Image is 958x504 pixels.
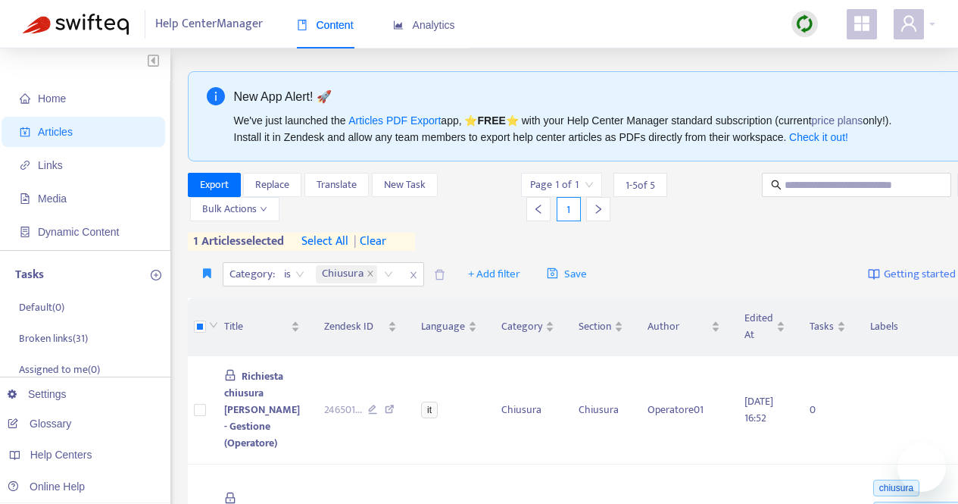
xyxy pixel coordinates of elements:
[190,197,279,221] button: Bulk Actionsdown
[635,356,732,465] td: Operatore01
[23,14,129,35] img: Swifteq
[797,298,858,356] th: Tasks
[547,268,558,279] span: save
[853,14,871,33] span: appstore
[188,233,285,251] span: 1 articles selected
[457,262,532,286] button: + Add filter
[409,298,489,356] th: Language
[797,356,858,465] td: 0
[421,318,465,335] span: Language
[626,177,655,193] span: 1 - 5 of 5
[297,20,307,30] span: book
[501,318,542,335] span: Category
[489,356,566,465] td: Chiusura
[810,318,834,335] span: Tasks
[38,193,67,205] span: Media
[155,10,263,39] span: Help Center Manager
[8,481,85,493] a: Online Help
[533,204,544,214] span: left
[20,127,30,137] span: account-book
[873,480,919,496] span: chiusura
[795,14,814,33] img: sync.dc5367851b00ba804db3.png
[317,177,357,193] span: Translate
[744,393,773,427] span: [DATE] 16:52
[316,265,377,283] span: Chiusura
[243,173,301,197] button: Replace
[38,226,119,238] span: Dynamic Content
[434,269,445,280] span: delete
[897,443,946,492] iframe: Button to launch messaging window
[868,268,880,280] img: image-link
[367,270,374,279] span: close
[284,263,304,286] span: is
[200,177,229,193] span: Export
[579,318,611,335] span: Section
[224,318,288,335] span: Title
[547,265,587,283] span: Save
[38,159,63,171] span: Links
[188,173,241,197] button: Export
[635,298,732,356] th: Author
[557,197,581,221] div: 1
[223,263,277,286] span: Category :
[468,265,520,283] span: + Add filter
[421,402,438,418] span: it
[393,20,404,30] span: area-chart
[8,418,71,430] a: Glossary
[348,114,441,127] a: Articles PDF Export
[151,270,161,280] span: plus-circle
[224,368,300,452] span: Richiesta chiusura [PERSON_NAME] - Gestione (Operatore)
[19,330,88,346] p: Broken links ( 31 )
[301,233,348,251] span: select all
[19,299,64,315] p: Default ( 0 )
[771,180,782,190] span: search
[744,310,773,343] span: Edited At
[38,126,73,138] span: Articles
[38,92,66,105] span: Home
[732,298,797,356] th: Edited At
[15,266,44,284] p: Tasks
[209,321,218,330] span: down
[20,160,30,171] span: link
[900,14,918,33] span: user
[354,231,357,252] span: |
[348,233,386,251] span: clear
[789,131,848,143] a: Check it out!
[566,356,635,465] td: Chiusura
[593,204,604,214] span: right
[372,173,438,197] button: New Task
[212,298,312,356] th: Title
[8,388,67,400] a: Settings
[566,298,635,356] th: Section
[477,114,505,127] b: FREE
[224,369,236,381] span: lock
[224,492,236,504] span: lock
[20,227,30,237] span: container
[260,205,267,213] span: down
[207,87,225,105] span: info-circle
[324,318,385,335] span: Zendesk ID
[393,19,455,31] span: Analytics
[812,114,863,127] a: price plans
[322,265,364,283] span: Chiusura
[19,362,100,377] p: Assigned to me ( 0 )
[202,201,267,218] span: Bulk Actions
[297,19,354,31] span: Content
[312,298,410,356] th: Zendesk ID
[20,93,30,104] span: home
[384,177,426,193] span: New Task
[304,173,369,197] button: Translate
[404,266,423,284] span: close
[489,298,566,356] th: Category
[324,402,362,418] span: 246501 ...
[648,318,708,335] span: Author
[255,177,289,193] span: Replace
[30,449,92,461] span: Help Centers
[535,262,598,286] button: saveSave
[20,193,30,204] span: file-image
